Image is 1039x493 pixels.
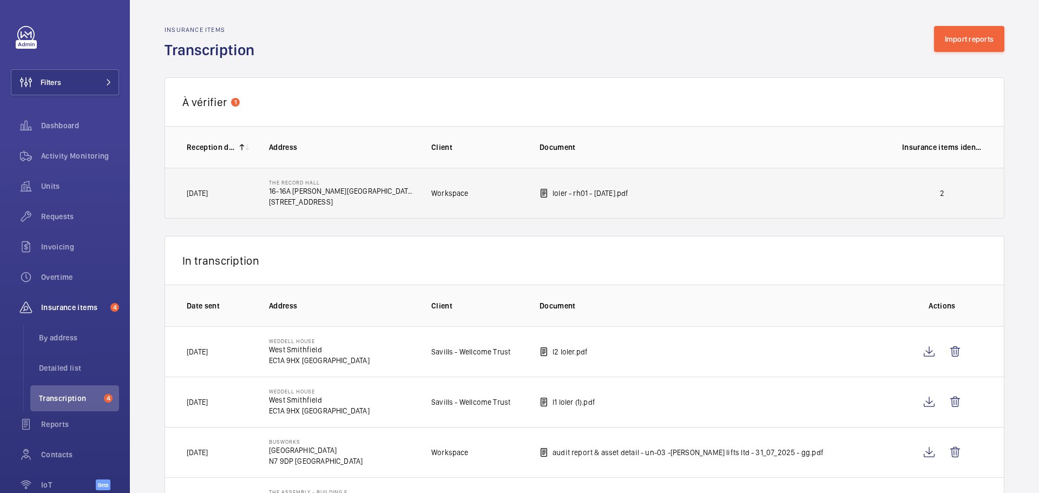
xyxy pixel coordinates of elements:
[11,69,119,95] button: Filters
[431,300,522,311] p: Client
[41,77,61,88] span: Filters
[269,355,370,366] p: EC1A 9HX [GEOGRAPHIC_DATA]
[553,447,824,458] p: audit report & asset detail - un-03 -[PERSON_NAME] lifts ltd - 31_07_2025 - gg.pdf
[431,142,522,153] p: Client
[934,26,1005,52] button: Import reports
[110,303,119,312] span: 4
[41,150,119,161] span: Activity Monitoring
[269,445,363,456] p: [GEOGRAPHIC_DATA]
[431,188,469,199] p: Workspace
[269,395,370,405] p: West Smithfield
[187,397,208,407] p: [DATE]
[41,241,119,252] span: Invoicing
[269,405,370,416] p: EC1A 9HX [GEOGRAPHIC_DATA]
[39,393,100,404] span: Transcription
[269,438,363,445] p: Busworks
[540,300,885,311] p: Document
[41,181,119,192] span: Units
[553,346,588,357] p: l2 loler.pdf
[187,447,208,458] p: [DATE]
[269,388,370,395] p: Weddell House
[269,186,414,196] p: 16-16A [PERSON_NAME][GEOGRAPHIC_DATA]
[182,95,227,109] span: À vérifier
[41,272,119,282] span: Overtime
[165,26,261,34] h2: Insurance items
[41,302,106,313] span: Insurance items
[553,188,629,199] p: loler - rh01 - [DATE].pdf
[41,479,96,490] span: IoT
[41,419,119,430] span: Reports
[431,447,469,458] p: Workspace
[41,449,119,460] span: Contacts
[269,344,370,355] p: West Smithfield
[39,363,119,373] span: Detailed list
[902,300,982,311] p: Actions
[39,332,119,343] span: By address
[187,300,252,311] p: Date sent
[902,142,982,153] p: Insurance items identified
[187,346,208,357] p: [DATE]
[187,142,235,153] p: Reception date
[41,211,119,222] span: Requests
[540,142,885,153] p: Document
[104,394,113,403] span: 4
[187,188,208,199] p: [DATE]
[41,120,119,131] span: Dashboard
[553,397,595,407] p: l1 loler (1).pdf
[431,397,510,407] p: Savills - Wellcome Trust
[269,456,363,466] p: N7 9DP [GEOGRAPHIC_DATA]
[269,179,414,186] p: The Record Hall
[96,479,110,490] span: Beta
[902,188,982,199] p: 2
[269,142,414,153] p: Address
[165,236,1004,285] div: In transcription
[269,338,370,344] p: Weddell House
[269,196,414,207] p: [STREET_ADDRESS]
[231,98,240,107] span: 1
[269,300,414,311] p: Address
[431,346,510,357] p: Savills - Wellcome Trust
[165,40,261,60] h1: Transcription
